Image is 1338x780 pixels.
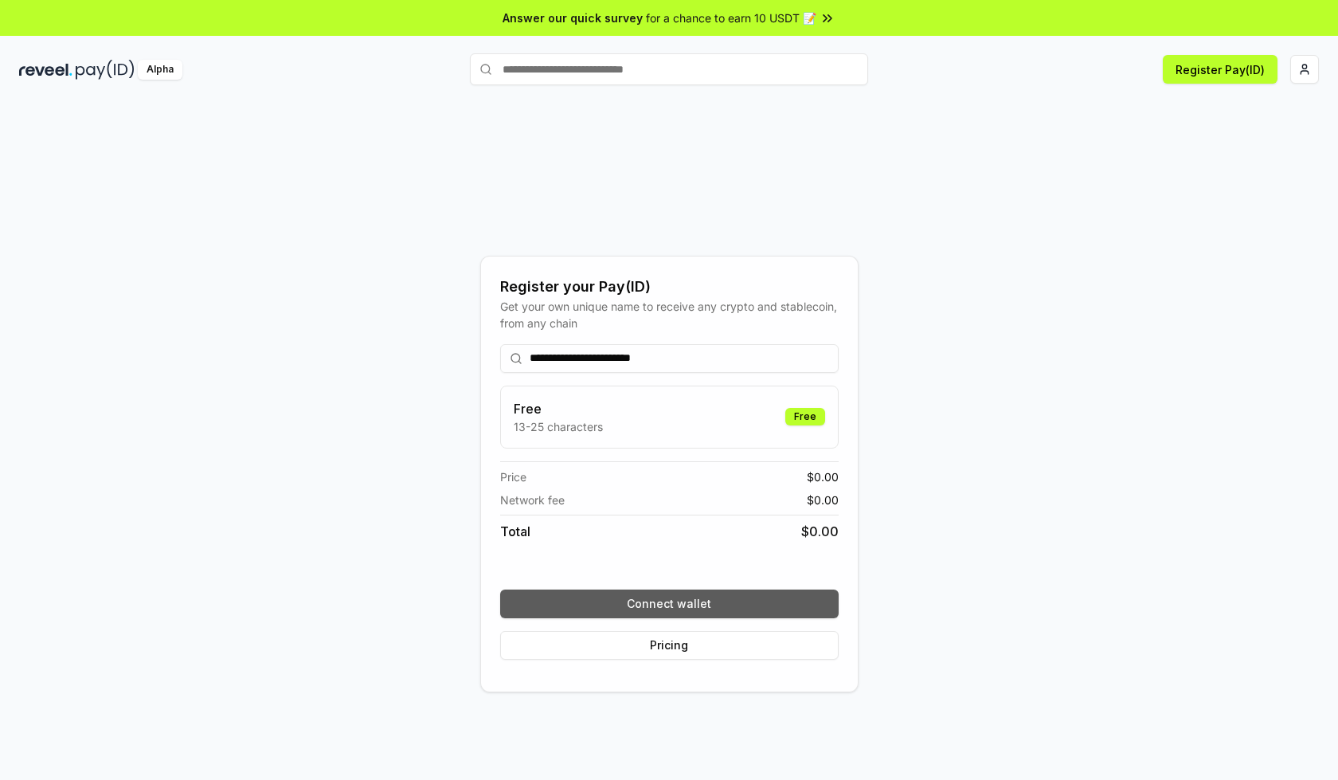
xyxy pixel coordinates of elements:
img: reveel_dark [19,60,72,80]
div: Get your own unique name to receive any crypto and stablecoin, from any chain [500,298,839,331]
p: 13-25 characters [514,418,603,435]
span: Network fee [500,492,565,508]
div: Free [785,408,825,425]
span: $ 0.00 [807,492,839,508]
button: Register Pay(ID) [1163,55,1277,84]
span: for a chance to earn 10 USDT 📝 [646,10,816,26]
h3: Free [514,399,603,418]
div: Register your Pay(ID) [500,276,839,298]
span: Price [500,468,526,485]
img: pay_id [76,60,135,80]
div: Alpha [138,60,182,80]
span: $ 0.00 [801,522,839,541]
span: Total [500,522,530,541]
button: Connect wallet [500,590,839,618]
button: Pricing [500,631,839,660]
span: Answer our quick survey [503,10,643,26]
span: $ 0.00 [807,468,839,485]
